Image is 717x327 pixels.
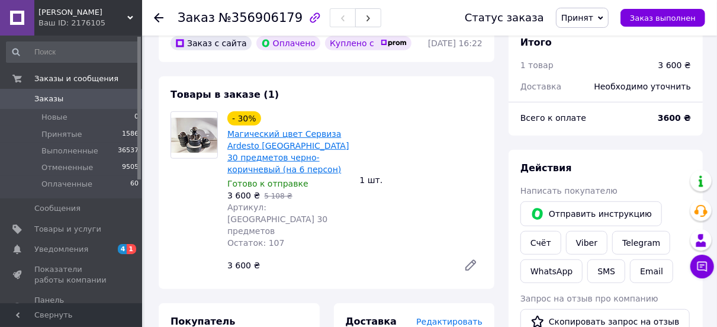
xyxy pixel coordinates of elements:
div: Ваш ID: 2176105 [38,18,142,28]
img: Магический цвет Сервиза Ardesto Bolzano 30 предметов черно-коричневый (на 6 персон) [171,118,217,153]
time: [DATE] 16:22 [428,39,483,48]
span: 1 товар [520,60,554,70]
div: 3 600 ₴ [658,59,691,71]
span: Готово к отправке [227,179,308,188]
span: Маркет Плюс [38,7,127,18]
span: Покупатель [171,316,235,327]
span: Запрос на отзыв про компанию [520,294,658,303]
div: 3 600 ₴ [223,257,454,274]
div: Необходимо уточнить [587,73,698,100]
span: Доставка [520,82,561,91]
div: Вернуться назад [154,12,163,24]
span: Товары в заказе (1) [171,89,279,100]
button: Email [630,259,673,283]
img: prom [381,40,407,47]
span: Доставка [346,316,397,327]
input: Поиск [6,41,140,63]
span: 60 [130,179,139,190]
a: Магический цвет Сервиза Ardesto [GEOGRAPHIC_DATA] 30 предметов черно-коричневый (на 6 персон) [227,129,349,174]
span: 3 600 ₴ [227,191,260,200]
button: Cчёт [520,231,561,255]
span: Действия [520,162,572,174]
a: Telegram [612,231,670,255]
div: Оплачено [256,36,320,50]
span: 9505 [122,162,139,173]
a: Редактировать [459,254,483,277]
a: WhatsApp [520,259,583,283]
button: Отправить инструкцию [520,201,662,226]
span: 36537 [118,146,139,156]
span: 4 [118,244,127,254]
span: №356906179 [218,11,303,25]
span: Показатели работы компании [34,264,110,286]
span: Заказы и сообщения [34,73,118,84]
button: Заказ выполнен [620,9,705,27]
div: 1 шт. [355,172,488,188]
span: Написать покупателю [520,186,618,195]
button: Чат с покупателем [690,255,714,278]
span: Панель управления [34,295,110,316]
b: 3600 ₴ [658,113,691,123]
span: Выполненные [41,146,98,156]
span: Принятые [41,129,82,140]
span: 0 [134,112,139,123]
span: Новые [41,112,67,123]
span: Оплаченные [41,179,92,190]
span: 1 [127,244,136,254]
button: SMS [587,259,625,283]
span: 5 108 ₴ [264,192,292,200]
span: Товары и услуги [34,224,101,235]
span: Отмененные [41,162,93,173]
span: Заказ выполнен [630,14,696,23]
a: Viber [566,231,607,255]
div: Заказ с сайта [171,36,252,50]
span: Сообщения [34,203,81,214]
span: Заказ [178,11,215,25]
span: Артикул: [GEOGRAPHIC_DATA] 30 предметов [227,203,327,236]
div: Статус заказа [465,12,544,24]
span: Уведомления [34,244,88,255]
span: Всего к оплате [520,113,586,123]
span: Редактировать [416,317,483,326]
div: Куплено с [325,36,411,50]
span: Остаток: 107 [227,238,285,248]
span: Принят [561,13,593,23]
span: Заказы [34,94,63,104]
span: Итого [520,37,552,48]
div: - 30% [227,111,261,126]
span: 1586 [122,129,139,140]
